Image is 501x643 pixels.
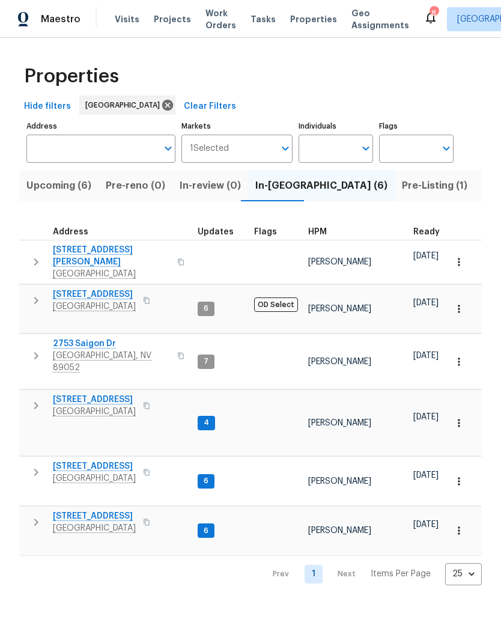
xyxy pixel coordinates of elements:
span: Tasks [251,15,276,23]
span: HPM [308,228,327,236]
span: In-review (0) [180,177,241,194]
span: [DATE] [413,352,439,360]
nav: Pagination Navigation [261,563,482,585]
span: 6 [199,303,213,314]
span: [PERSON_NAME] [308,258,371,266]
span: Visits [115,13,139,25]
span: [DATE] [413,299,439,307]
span: [DATE] [413,520,439,529]
span: [PERSON_NAME] [308,419,371,427]
span: Ready [413,228,440,236]
span: Hide filters [24,99,71,114]
label: Markets [181,123,293,130]
span: [DATE] [413,471,439,480]
span: Address [53,228,88,236]
span: [PERSON_NAME] [308,477,371,486]
span: [DATE] [413,413,439,421]
button: Hide filters [19,96,76,118]
span: Upcoming (6) [26,177,91,194]
span: Pre-reno (0) [106,177,165,194]
span: Properties [24,70,119,82]
button: Open [438,140,455,157]
span: [PERSON_NAME] [308,305,371,313]
label: Address [26,123,175,130]
div: Earliest renovation start date (first business day after COE or Checkout) [413,228,451,236]
span: 6 [199,476,213,486]
span: 6 [199,526,213,536]
span: Maestro [41,13,80,25]
span: Work Orders [205,7,236,31]
span: In-[GEOGRAPHIC_DATA] (6) [255,177,387,194]
span: Pre-Listing (1) [402,177,467,194]
span: Projects [154,13,191,25]
button: Open [277,140,294,157]
label: Flags [379,123,454,130]
span: [PERSON_NAME] [308,358,371,366]
span: [GEOGRAPHIC_DATA] [85,99,165,111]
button: Open [357,140,374,157]
p: Items Per Page [371,568,431,580]
span: Updates [198,228,234,236]
span: Flags [254,228,277,236]
label: Individuals [299,123,373,130]
span: [DATE] [413,252,439,260]
div: 25 [445,558,482,590]
span: Geo Assignments [351,7,409,31]
div: 8 [430,7,438,19]
span: [PERSON_NAME] [308,526,371,535]
button: Open [160,140,177,157]
button: Clear Filters [179,96,241,118]
a: Goto page 1 [305,565,323,584]
span: Properties [290,13,337,25]
span: Clear Filters [184,99,236,114]
span: 1 Selected [190,144,229,154]
div: [GEOGRAPHIC_DATA] [79,96,175,115]
span: 4 [199,418,214,428]
span: OD Select [254,297,298,312]
span: 7 [199,356,213,367]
